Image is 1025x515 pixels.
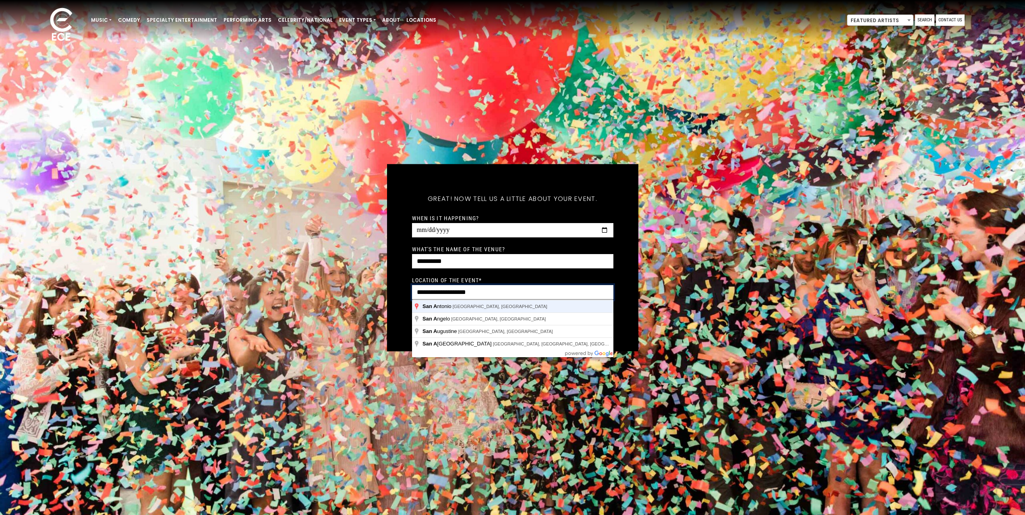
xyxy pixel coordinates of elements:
a: Comedy [115,13,143,27]
a: Music [88,13,115,27]
a: Event Types [336,13,379,27]
a: Contact Us [936,14,965,26]
span: [GEOGRAPHIC_DATA], [GEOGRAPHIC_DATA] [458,329,553,334]
a: Specialty Entertainment [143,13,220,27]
label: What's the name of the venue? [412,245,505,252]
span: Featured Artists [847,15,913,26]
h5: Great! Now tell us a little about your event. [412,184,613,213]
a: Celebrity/National [275,13,336,27]
span: San A [422,341,437,347]
span: ugustine [422,328,458,334]
span: [GEOGRAPHIC_DATA] [422,341,493,347]
a: About [379,13,403,27]
label: When is it happening? [412,214,479,221]
span: San A [422,316,437,322]
span: San A [422,328,437,334]
label: Location of the event [412,276,482,283]
span: San A [422,303,437,309]
a: Search [915,14,934,26]
span: [GEOGRAPHIC_DATA], [GEOGRAPHIC_DATA] [451,316,546,321]
img: ece_new_logo_whitev2-1.png [41,6,81,45]
span: ntonio [422,303,453,309]
a: Locations [403,13,439,27]
span: [GEOGRAPHIC_DATA], [GEOGRAPHIC_DATA], [GEOGRAPHIC_DATA] [493,341,636,346]
a: Performing Arts [220,13,275,27]
span: Featured Artists [847,14,913,26]
span: ngelo [422,316,451,322]
span: [GEOGRAPHIC_DATA], [GEOGRAPHIC_DATA] [453,304,547,309]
